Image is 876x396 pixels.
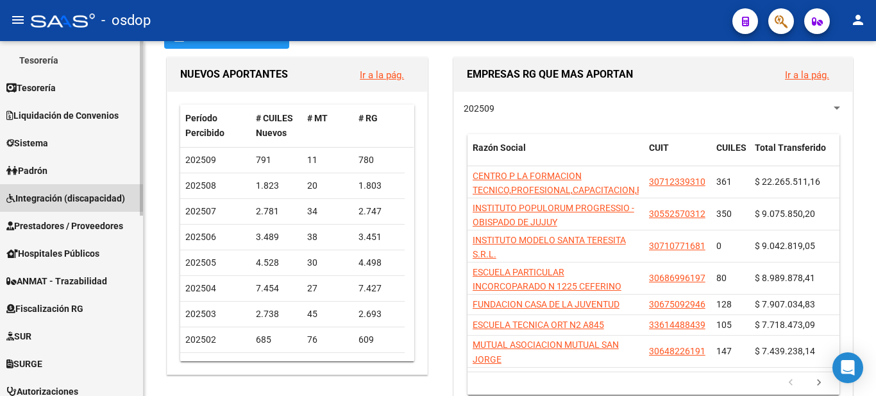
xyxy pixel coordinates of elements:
[307,281,348,296] div: 27
[180,68,288,80] span: NUEVOS APORTANTES
[716,320,732,330] span: 105
[6,329,31,343] span: SUR
[711,134,750,176] datatable-header-cell: CUILES
[358,332,400,347] div: 609
[785,69,829,81] a: Ir a la pág.
[755,142,826,153] span: Total Transferido
[185,180,216,191] span: 202508
[6,246,99,261] span: Hospitales Públicos
[256,255,297,270] div: 4.528
[6,191,125,205] span: Integración (discapacidad)
[716,241,721,251] span: 0
[775,63,839,87] button: Ir a la pág.
[649,241,705,251] span: 30710771681
[358,307,400,322] div: 2.693
[350,63,414,87] button: Ir a la pág.
[750,134,839,176] datatable-header-cell: Total Transferido
[755,320,815,330] span: $ 7.718.473,09
[307,255,348,270] div: 30
[473,299,619,309] span: FUNDACION CASA DE LA JUVENTUD
[716,176,732,187] span: 361
[649,320,705,330] span: 33614488439
[850,12,866,28] mat-icon: person
[358,204,400,219] div: 2.747
[755,346,815,356] span: $ 7.439.238,14
[10,12,26,28] mat-icon: menu
[467,68,633,80] span: EMPRESAS RG QUE MAS APORTAN
[473,142,526,153] span: Razón Social
[716,273,727,283] span: 80
[358,230,400,245] div: 3.451
[6,357,42,371] span: SURGE
[832,352,863,383] div: Open Intercom Messenger
[358,255,400,270] div: 4.498
[6,108,119,123] span: Liquidación de Convenios
[649,142,669,153] span: CUIT
[716,142,746,153] span: CUILES
[467,134,644,176] datatable-header-cell: Razón Social
[644,134,711,176] datatable-header-cell: CUIT
[473,203,634,228] span: INSTITUTO POPULORUM PROGRESSIO - OBISPADO DE JUJUY
[256,153,297,168] div: 791
[6,302,83,316] span: Fiscalización RG
[358,281,400,296] div: 7.427
[649,209,705,219] span: 30552570312
[256,281,297,296] div: 7.454
[6,81,56,95] span: Tesorería
[755,299,815,309] span: $ 7.907.034,83
[473,267,621,307] span: ESCUELA PARTICULAR INCORCOPARADO N 1225 CEFERINO NAMUNCURA
[185,206,216,216] span: 202507
[464,103,494,114] span: 202509
[251,105,302,147] datatable-header-cell: # CUILES Nuevos
[256,307,297,322] div: 2.738
[256,178,297,193] div: 1.823
[307,153,348,168] div: 11
[649,346,705,356] span: 30648226191
[473,235,626,260] span: INSTITUTO MODELO SANTA TERESITA S.R.L.
[307,113,328,123] span: # MT
[473,340,619,365] span: MUTUAL ASOCIACION MUTUAL SAN JORGE
[307,230,348,245] div: 38
[185,309,216,319] span: 202503
[307,204,348,219] div: 34
[358,358,400,373] div: 1.138
[358,178,400,193] div: 1.803
[180,105,251,147] datatable-header-cell: Período Percibido
[358,113,378,123] span: # RG
[649,176,705,187] span: 30712339310
[473,320,604,330] span: ESCUELA TECNICA ORT N2 A845
[256,358,297,373] div: 1.217
[307,332,348,347] div: 76
[755,241,815,251] span: $ 9.042.819,05
[755,273,815,283] span: $ 8.989.878,41
[185,113,224,138] span: Período Percibido
[353,105,405,147] datatable-header-cell: # RG
[6,219,123,233] span: Prestadores / Proveedores
[185,232,216,242] span: 202506
[302,105,353,147] datatable-header-cell: # MT
[185,360,216,370] span: 202501
[185,283,216,293] span: 202504
[360,69,404,81] a: Ir a la pág.
[185,155,216,165] span: 202509
[256,230,297,245] div: 3.489
[649,299,705,309] span: 30675092946
[716,346,732,356] span: 147
[185,334,216,345] span: 202502
[307,178,348,193] div: 20
[101,6,151,35] span: - osdop
[755,176,820,187] span: $ 22.265.511,16
[358,153,400,168] div: 780
[716,209,732,219] span: 350
[256,113,293,138] span: # CUILES Nuevos
[807,376,831,390] a: go to next page
[6,136,48,150] span: Sistema
[185,257,216,268] span: 202505
[6,164,47,178] span: Padrón
[256,204,297,219] div: 2.781
[256,332,297,347] div: 685
[307,358,348,373] div: 79
[779,376,803,390] a: go to previous page
[716,299,732,309] span: 128
[6,274,107,288] span: ANMAT - Trazabilidad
